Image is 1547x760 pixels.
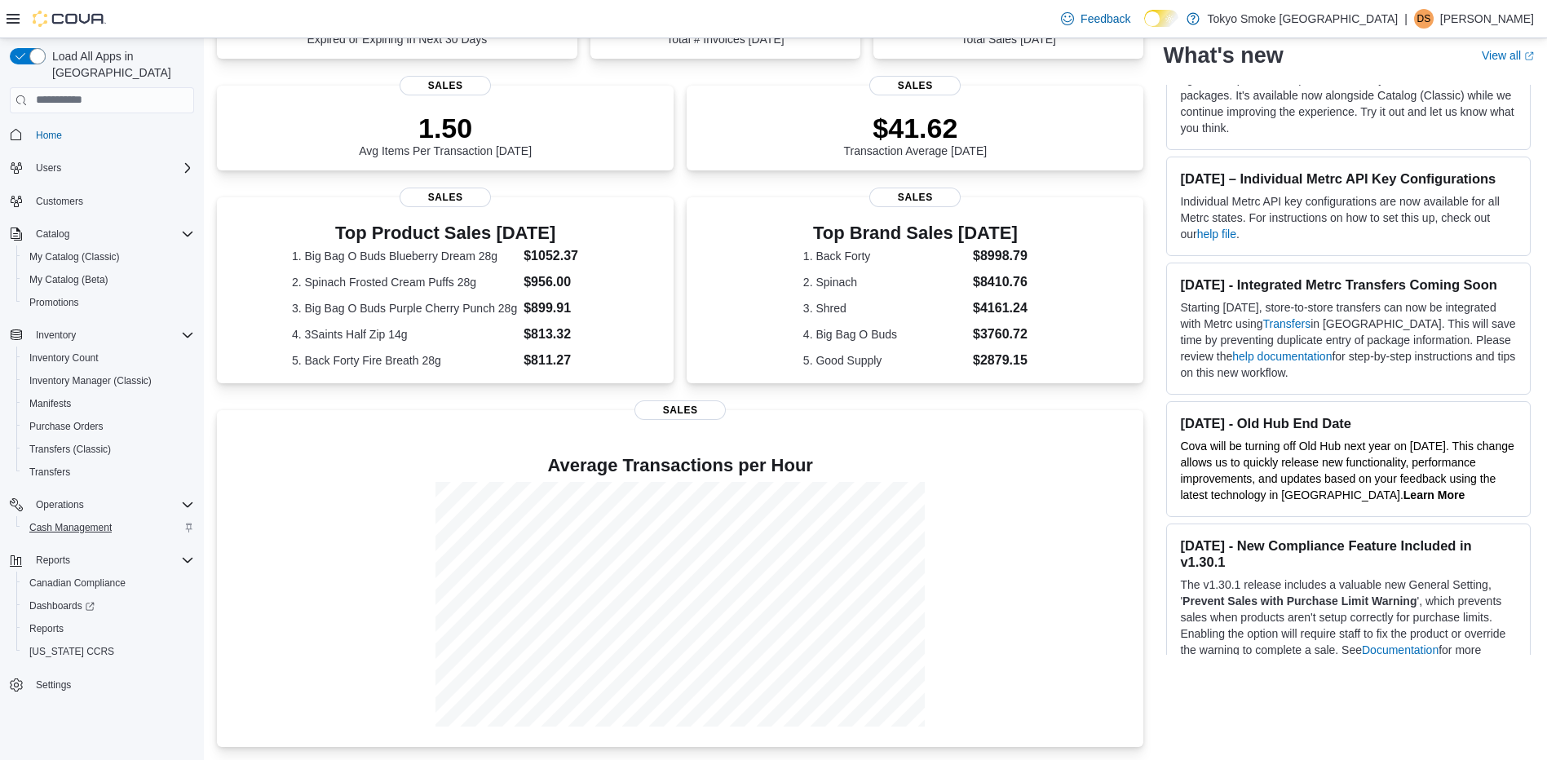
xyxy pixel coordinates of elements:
[400,76,491,95] span: Sales
[803,300,966,316] dt: 3. Shred
[23,573,132,593] a: Canadian Compliance
[29,622,64,635] span: Reports
[1482,49,1534,62] a: View allExternal link
[1414,9,1434,29] div: Destinee Sullivan
[1180,416,1517,432] h3: [DATE] - Old Hub End Date
[36,678,71,692] span: Settings
[16,617,201,640] button: Reports
[3,223,201,245] button: Catalog
[16,268,201,291] button: My Catalog (Beta)
[29,224,76,244] button: Catalog
[524,325,599,344] dd: $813.32
[292,248,517,264] dt: 1. Big Bag O Buds Blueberry Dream 28g
[3,157,201,179] button: Users
[23,270,194,289] span: My Catalog (Beta)
[869,188,961,207] span: Sales
[29,521,112,534] span: Cash Management
[803,274,966,290] dt: 2. Spinach
[29,577,126,590] span: Canadian Compliance
[973,351,1028,370] dd: $2879.15
[973,272,1028,292] dd: $8410.76
[1180,577,1517,675] p: The v1.30.1 release includes a valuable new General Setting, ' ', which prevents sales when produ...
[23,270,115,289] a: My Catalog (Beta)
[29,158,68,178] button: Users
[23,348,194,368] span: Inventory Count
[973,325,1028,344] dd: $3760.72
[292,352,517,369] dt: 5. Back Forty Fire Breath 28g
[1524,51,1534,61] svg: External link
[29,550,194,570] span: Reports
[29,125,194,145] span: Home
[36,228,69,241] span: Catalog
[23,642,121,661] a: [US_STATE] CCRS
[23,417,194,436] span: Purchase Orders
[1403,489,1465,502] a: Learn More
[803,223,1028,243] h3: Top Brand Sales [DATE]
[359,112,532,144] p: 1.50
[524,351,599,370] dd: $811.27
[16,291,201,314] button: Promotions
[16,392,201,415] button: Manifests
[1144,27,1145,28] span: Dark Mode
[1180,538,1517,571] h3: [DATE] - New Compliance Feature Included in v1.30.1
[10,117,194,740] nav: Complex example
[36,554,70,567] span: Reports
[29,192,90,211] a: Customers
[1180,171,1517,188] h3: [DATE] – Individual Metrc API Key Configurations
[23,394,77,413] a: Manifests
[1180,440,1514,502] span: Cova will be turning off Old Hub next year on [DATE]. This change allows us to quickly release ne...
[16,415,201,438] button: Purchase Orders
[23,247,126,267] a: My Catalog (Classic)
[29,191,194,211] span: Customers
[3,123,201,147] button: Home
[524,246,599,266] dd: $1052.37
[29,397,71,410] span: Manifests
[23,518,194,537] span: Cash Management
[803,326,966,342] dt: 4. Big Bag O Buds
[29,250,120,263] span: My Catalog (Classic)
[29,224,194,244] span: Catalog
[1180,300,1517,382] p: Starting [DATE], store-to-store transfers can now be integrated with Metrc using in [GEOGRAPHIC_D...
[869,76,961,95] span: Sales
[1440,9,1534,29] p: [PERSON_NAME]
[1404,9,1408,29] p: |
[524,298,599,318] dd: $899.91
[33,11,106,27] img: Cova
[23,247,194,267] span: My Catalog (Classic)
[29,466,70,479] span: Transfers
[29,420,104,433] span: Purchase Orders
[23,462,77,482] a: Transfers
[1054,2,1137,35] a: Feedback
[16,640,201,663] button: [US_STATE] CCRS
[46,48,194,81] span: Load All Apps in [GEOGRAPHIC_DATA]
[16,245,201,268] button: My Catalog (Classic)
[29,325,194,345] span: Inventory
[3,189,201,213] button: Customers
[359,112,532,157] div: Avg Items Per Transaction [DATE]
[23,518,118,537] a: Cash Management
[23,440,194,459] span: Transfers (Classic)
[23,642,194,661] span: Washington CCRS
[23,573,194,593] span: Canadian Compliance
[29,325,82,345] button: Inventory
[23,293,86,312] a: Promotions
[1232,351,1332,364] a: help documentation
[23,440,117,459] a: Transfers (Classic)
[1182,595,1417,608] strong: Prevent Sales with Purchase Limit Warning
[29,599,95,612] span: Dashboards
[23,417,110,436] a: Purchase Orders
[16,594,201,617] a: Dashboards
[1144,10,1178,27] input: Dark Mode
[3,493,201,516] button: Operations
[1263,318,1311,331] a: Transfers
[29,495,91,515] button: Operations
[29,273,108,286] span: My Catalog (Beta)
[973,298,1028,318] dd: $4161.24
[36,129,62,142] span: Home
[1417,9,1431,29] span: DS
[29,550,77,570] button: Reports
[16,572,201,594] button: Canadian Compliance
[844,112,988,157] div: Transaction Average [DATE]
[16,369,201,392] button: Inventory Manager (Classic)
